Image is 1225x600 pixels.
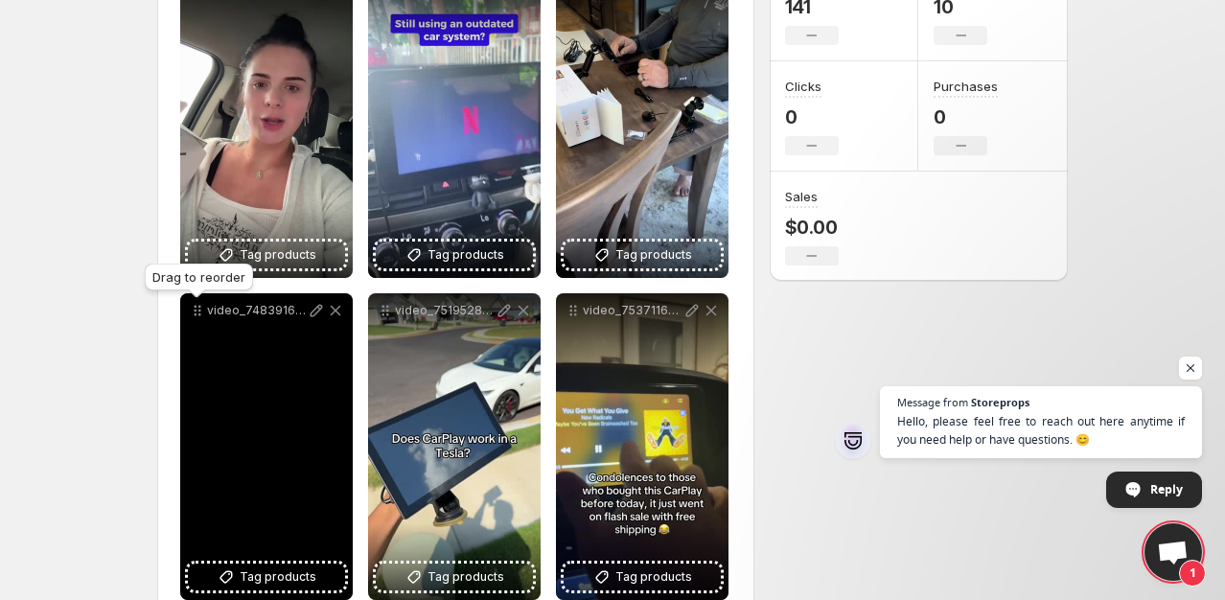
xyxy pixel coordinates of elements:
h3: Purchases [934,77,998,96]
p: 0 [785,105,839,128]
p: $0.00 [785,216,839,239]
p: video_7537116990171893005 [583,303,682,318]
span: Tag products [615,567,692,587]
button: Tag products [188,242,345,268]
span: Tag products [615,245,692,265]
span: Hello, please feel free to reach out here anytime if you need help or have questions. 😊 [897,412,1185,449]
span: 1 [1179,560,1206,587]
span: Storeprops [971,397,1029,407]
span: Message from [897,397,968,407]
h3: Clicks [785,77,821,96]
p: 0 [934,105,998,128]
h3: Sales [785,187,818,206]
p: video_7519528447849368887 [395,303,495,318]
button: Tag products [564,564,721,590]
span: Tag products [428,245,504,265]
button: Tag products [376,564,533,590]
span: Reply [1150,473,1183,506]
button: Tag products [376,242,533,268]
p: video_7483916961210993963 [207,303,307,318]
button: Tag products [188,564,345,590]
div: Open chat [1144,523,1202,581]
span: Tag products [428,567,504,587]
span: Tag products [240,567,316,587]
div: video_7483916961210993963Tag products [180,293,353,600]
div: video_7537116990171893005Tag products [556,293,728,600]
div: video_7519528447849368887Tag products [368,293,541,600]
span: Tag products [240,245,316,265]
button: Tag products [564,242,721,268]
